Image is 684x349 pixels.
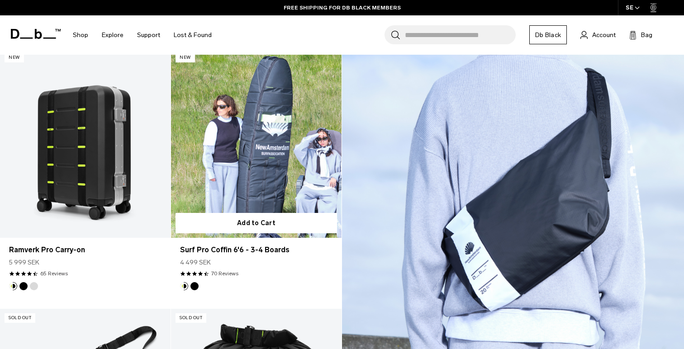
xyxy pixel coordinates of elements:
span: Account [592,30,616,40]
span: 5 999 SEK [9,258,39,267]
a: Surf Pro Coffin 6'6 - 3-4 Boards [171,48,342,238]
button: Black Out [190,282,199,290]
a: FREE SHIPPING FOR DB BLACK MEMBERS [284,4,401,12]
a: Ramverk Pro Carry-on [9,245,161,255]
button: Silver [30,282,38,290]
a: Account [580,29,616,40]
a: Surf Pro Coffin 6'6 - 3-4 Boards [180,245,332,255]
a: Shop [73,19,88,51]
button: Black Out [19,282,28,290]
nav: Main Navigation [66,15,218,55]
p: New [5,53,24,62]
a: Support [137,19,160,51]
p: Sold Out [176,313,206,323]
span: 4 499 SEK [180,258,211,267]
p: Sold Out [5,313,35,323]
button: Db x New Amsterdam Surf Association [9,282,17,290]
a: 70 reviews [211,269,238,278]
button: Add to Cart [176,213,337,233]
a: Db Black [529,25,567,44]
button: Bag [629,29,652,40]
a: Lost & Found [174,19,212,51]
button: Db x New Amsterdam Surf Association [180,282,188,290]
p: New [176,53,195,62]
span: Bag [641,30,652,40]
a: Explore [102,19,123,51]
a: 65 reviews [40,269,68,278]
